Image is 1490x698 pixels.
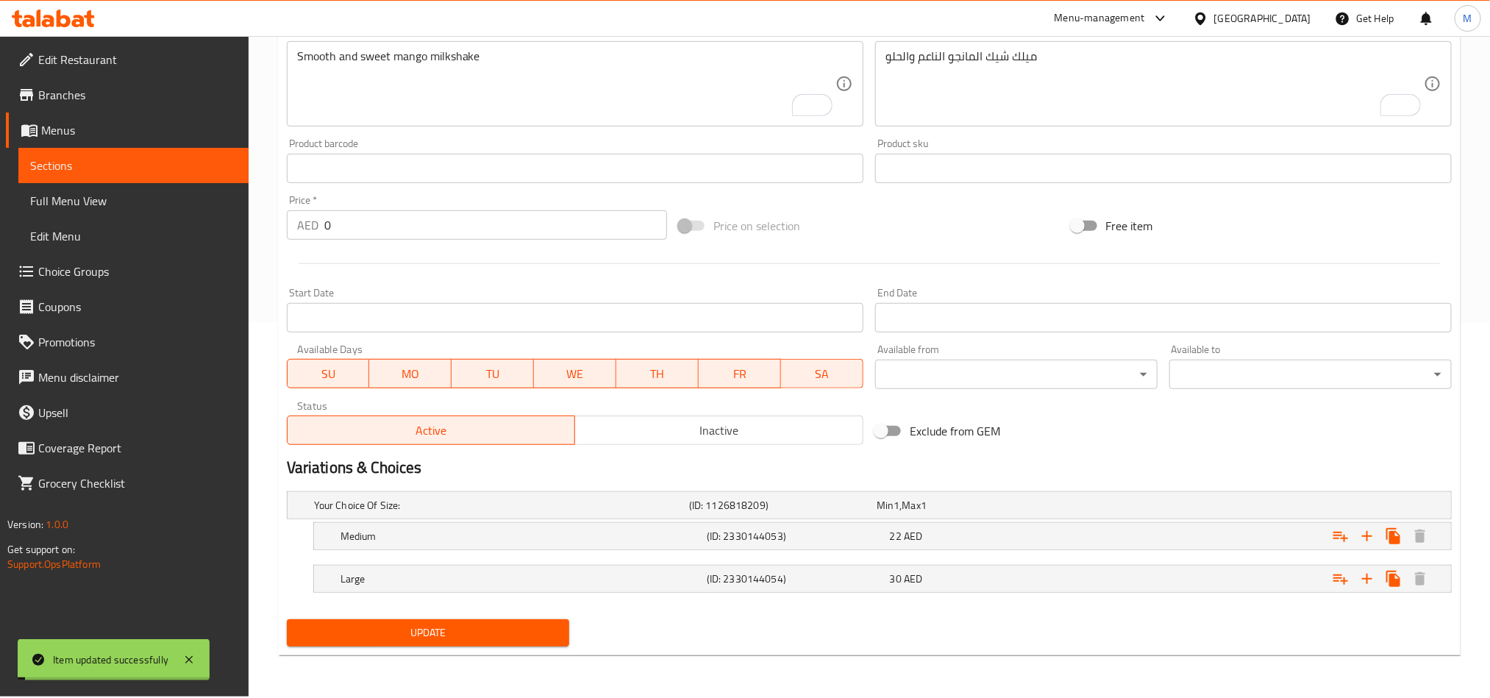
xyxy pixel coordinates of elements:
[781,359,863,388] button: SA
[534,359,616,388] button: WE
[287,457,1452,479] h2: Variations & Choices
[287,416,576,445] button: Active
[787,363,858,385] span: SA
[902,496,921,515] span: Max
[6,42,249,77] a: Edit Restaurant
[6,113,249,148] a: Menus
[341,529,701,544] h5: Medium
[38,474,237,492] span: Grocery Checklist
[705,363,775,385] span: FR
[713,217,800,235] span: Price on selection
[288,492,1451,519] div: Expand
[38,368,237,386] span: Menu disclaimer
[314,566,1451,592] div: Expand
[1407,523,1433,549] button: Delete Medium
[38,298,237,316] span: Coupons
[314,523,1451,549] div: Expand
[6,324,249,360] a: Promotions
[314,498,683,513] h5: Your Choice Of Size:
[6,360,249,395] a: Menu disclaimer
[30,157,237,174] span: Sections
[452,359,534,388] button: TU
[875,154,1452,183] input: Please enter product sku
[6,395,249,430] a: Upsell
[18,148,249,183] a: Sections
[1169,360,1452,389] div: ​
[6,77,249,113] a: Branches
[1327,566,1354,592] button: Add choice group
[622,363,693,385] span: TH
[877,498,1058,513] div: ,
[707,571,884,586] h5: (ID: 2330144054)
[38,333,237,351] span: Promotions
[299,624,557,642] span: Update
[30,227,237,245] span: Edit Menu
[375,363,446,385] span: MO
[18,183,249,218] a: Full Menu View
[341,571,701,586] h5: Large
[369,359,452,388] button: MO
[38,263,237,280] span: Choice Groups
[1214,10,1311,26] div: [GEOGRAPHIC_DATA]
[875,360,1158,389] div: ​
[457,363,528,385] span: TU
[890,527,902,546] span: 22
[30,192,237,210] span: Full Menu View
[1407,566,1433,592] button: Delete Large
[324,210,667,240] input: Please enter price
[6,430,249,466] a: Coverage Report
[38,439,237,457] span: Coverage Report
[540,363,610,385] span: WE
[7,515,43,534] span: Version:
[877,496,894,515] span: Min
[1327,523,1354,549] button: Add choice group
[6,466,249,501] a: Grocery Checklist
[38,404,237,421] span: Upsell
[904,527,922,546] span: AED
[1106,217,1153,235] span: Free item
[689,498,871,513] h5: (ID: 1126818209)
[1354,566,1380,592] button: Add new choice
[616,359,699,388] button: TH
[7,555,101,574] a: Support.OpsPlatform
[6,254,249,289] a: Choice Groups
[38,86,237,104] span: Branches
[1464,10,1472,26] span: M
[894,496,899,515] span: 1
[297,49,835,119] textarea: To enrich screen reader interactions, please activate Accessibility in Grammarly extension settings
[910,422,1001,440] span: Exclude from GEM
[38,51,237,68] span: Edit Restaurant
[904,569,922,588] span: AED
[1380,523,1407,549] button: Clone new choice
[293,363,364,385] span: SU
[46,515,68,534] span: 1.0.0
[287,154,863,183] input: Please enter product barcode
[699,359,781,388] button: FR
[53,652,168,668] div: Item updated successfully
[287,619,569,647] button: Update
[574,416,863,445] button: Inactive
[293,420,570,441] span: Active
[18,218,249,254] a: Edit Menu
[1354,523,1380,549] button: Add new choice
[41,121,237,139] span: Menus
[297,216,318,234] p: AED
[921,496,927,515] span: 1
[1055,10,1145,27] div: Menu-management
[707,529,884,544] h5: (ID: 2330144053)
[7,540,75,559] span: Get support on:
[6,289,249,324] a: Coupons
[885,49,1424,119] textarea: To enrich screen reader interactions, please activate Accessibility in Grammarly extension settings
[581,420,858,441] span: Inactive
[1380,566,1407,592] button: Clone new choice
[287,359,370,388] button: SU
[890,569,902,588] span: 30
